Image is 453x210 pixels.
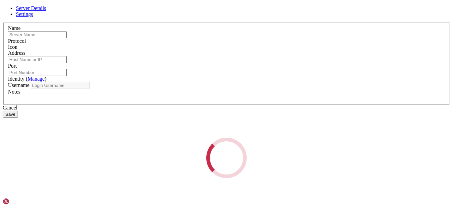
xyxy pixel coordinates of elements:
[8,69,67,76] input: Port Number
[8,63,17,69] label: Port
[3,105,450,111] div: Cancel
[3,198,41,205] img: Shellngn
[8,44,17,50] label: Icon
[8,31,67,38] input: Server Name
[8,25,21,31] label: Name
[8,38,26,44] label: Protocol
[8,50,25,56] label: Address
[31,82,90,89] input: Login Username
[3,3,366,9] x-row: FATAL ERROR: No supported authentication methods available (server sent: publickey)
[8,82,30,88] label: Username
[26,76,46,82] span: ( )
[3,111,18,118] button: Save
[8,56,67,63] input: Host Name or IP
[16,11,33,17] a: Settings
[3,9,5,15] div: (0, 1)
[206,138,247,178] div: Loading...
[8,76,46,82] label: Identity
[8,89,20,95] label: Notes
[16,5,46,11] a: Server Details
[28,76,45,82] a: Manage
